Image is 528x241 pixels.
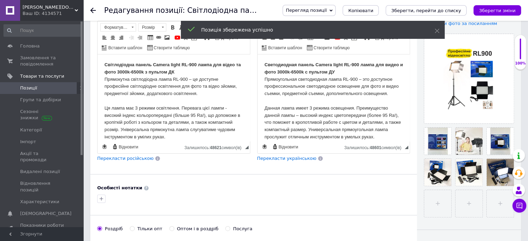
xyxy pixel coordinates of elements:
a: Курсив (Ctrl+I) [177,24,185,31]
a: По лівому краю [101,34,108,41]
b: Особисті нотатки [97,185,142,190]
span: Створити таблицю [153,45,190,51]
span: Додати фото за посиланням [429,21,497,26]
span: Відновити [278,144,298,150]
span: Позиції [20,85,37,91]
button: Чат з покупцем [512,199,526,213]
a: Додати відео з YouTube [174,34,181,41]
span: Товари та послуги [20,73,64,79]
iframe: Редактор, 606F68EA-9473-4A70-8AF3-BE52E5FE3CEF [258,54,410,141]
span: Відновлення позицій [20,180,64,193]
span: Потягніть для зміни розмірів [245,146,249,149]
div: Оптом і в роздріб [177,226,219,232]
span: Категорії [20,127,42,133]
a: Розмір [138,23,166,32]
i: Зберегти, перейти до списку [391,8,461,13]
span: Перекласти українською [257,156,317,161]
span: Розмір [139,24,159,31]
span: Перекласти російською [97,156,153,161]
span: Перегляд позиції [286,8,327,13]
a: Зображення [163,34,171,41]
a: Відновити [271,143,299,150]
span: Видалені позиції [20,169,60,175]
button: Зберегти, перейти до списку [386,5,467,16]
button: Зберегти зміни [473,5,521,16]
a: Таблиця [146,34,154,41]
div: Кiлькiсть символiв [184,144,245,150]
a: Форматування [100,23,136,32]
span: Сезонні знижки [20,109,64,121]
a: По правому краю [117,34,125,41]
a: Відновити [111,143,139,150]
span: Акції та промокоди [20,150,64,163]
span: 48601 [370,145,381,150]
a: Створити таблицю [146,44,191,51]
iframe: Редактор, D1A3644D-FF47-4694-A74B-643E9BC77AF7 [98,54,250,141]
span: Створити таблицю [312,45,350,51]
span: Головна [20,43,40,49]
div: Кiлькiсть символiв [344,144,405,150]
span: Імпорт [20,139,36,145]
div: Роздріб [105,226,123,232]
span: Вставити шаблон [267,45,302,51]
a: Вставити шаблон [261,44,303,51]
a: Зробити резервну копію зараз [261,143,268,150]
a: Збільшити відступ [136,34,144,41]
a: Створити таблицю [306,44,351,51]
span: KENA.COM.UA [23,4,75,10]
button: Копіювати [343,5,379,16]
span: [DEMOGRAPHIC_DATA] [20,210,72,217]
div: 100% [515,61,526,66]
span: Відновити [118,144,138,150]
span: Копіювати [348,8,373,13]
div: Повернутися назад [90,8,96,13]
strong: Светодиодная панель Camera light RL-900 лампа для видео и фото 3000k-6500k с пультом ДУ [7,8,145,20]
i: Зберегти зміни [479,8,516,13]
strong: Світлодіодна панель Camera light RL-900 лампа для відео та фото 3000k-6500k з пультом ДК [7,8,143,20]
span: Замовлення та повідомлення [20,55,64,67]
a: Зробити резервну копію зараз [101,143,108,150]
a: Вставити/Редагувати посилання (Ctrl+L) [155,34,162,41]
span: Групи та добірки [20,97,61,103]
input: Пошук [3,24,82,37]
a: Жирний (Ctrl+B) [169,24,176,31]
div: Ваш ID: 4134571 [23,10,83,17]
span: Потягніть для зміни розмірів [405,146,408,149]
span: Показники роботи компанії [20,222,64,235]
div: Тільки опт [137,226,162,232]
span: Форматування [101,24,129,31]
a: Зменшити відступ [128,34,135,41]
a: По центру [109,34,117,41]
div: Послуга [233,226,252,232]
div: 100% Якість заповнення [514,35,526,70]
a: Вставити шаблон [101,44,143,51]
span: Вставити шаблон [107,45,142,51]
div: Позиція збережена успішно [201,26,417,33]
span: Характеристики [20,199,59,205]
span: 48621 [210,145,221,150]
